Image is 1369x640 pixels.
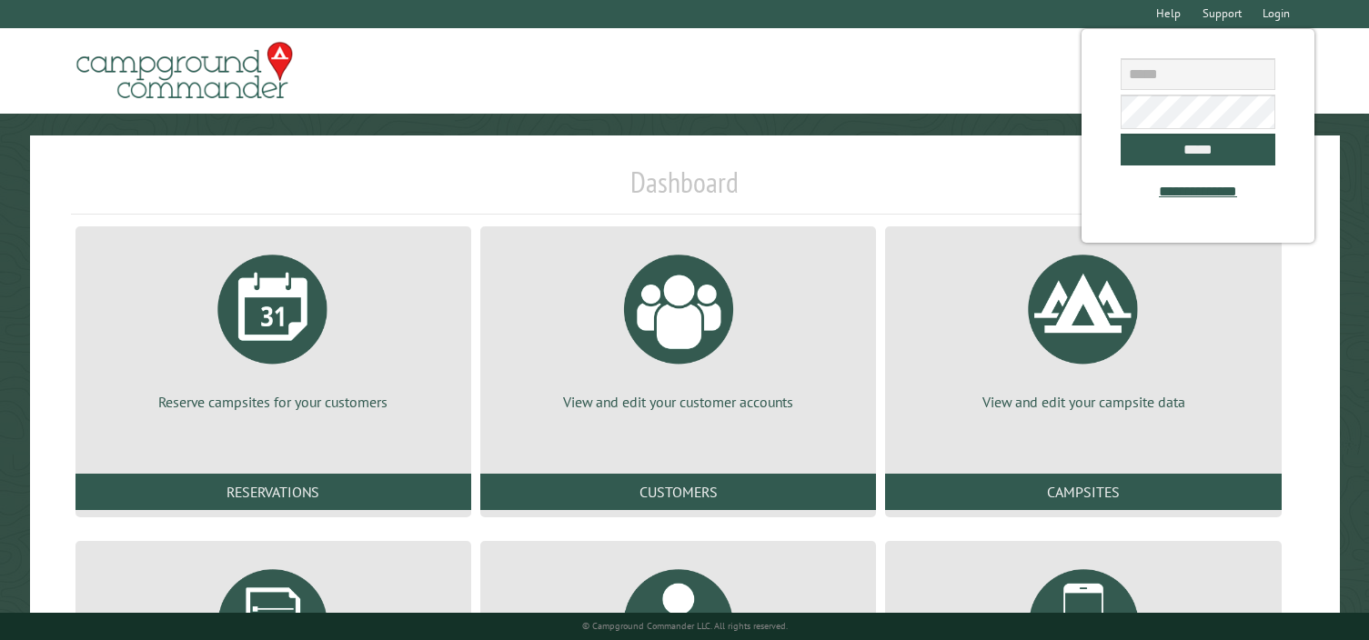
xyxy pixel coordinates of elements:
[97,392,449,412] p: Reserve campsites for your customers
[582,620,788,632] small: © Campground Commander LLC. All rights reserved.
[480,474,876,510] a: Customers
[502,241,854,412] a: View and edit your customer accounts
[71,35,298,106] img: Campground Commander
[71,165,1299,215] h1: Dashboard
[97,241,449,412] a: Reserve campsites for your customers
[502,392,854,412] p: View and edit your customer accounts
[885,474,1281,510] a: Campsites
[907,241,1259,412] a: View and edit your campsite data
[907,392,1259,412] p: View and edit your campsite data
[75,474,471,510] a: Reservations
